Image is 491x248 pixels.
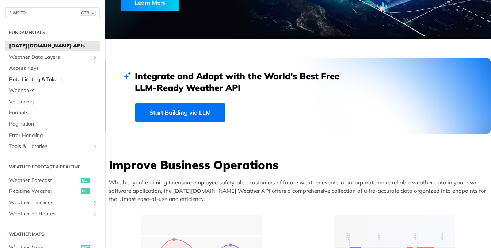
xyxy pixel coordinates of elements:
[109,157,491,173] h3: Improve Business Operations
[80,10,96,16] span: CTRL-/
[9,199,90,206] span: Weather Timelines
[9,87,98,94] span: Webhooks
[81,178,90,183] span: get
[9,54,90,61] span: Weather Data Layers
[5,130,100,141] a: Error Handling
[92,144,98,149] button: Show subpages for Tools & Libraries
[5,29,100,36] h2: Fundamentals
[9,188,79,195] span: Realtime Weather
[9,98,98,106] span: Versioning
[9,132,98,139] span: Error Handling
[92,211,98,217] button: Show subpages for Weather on Routes
[9,121,98,128] span: Pagination
[5,96,100,107] a: Versioning
[135,70,350,94] h2: Integrate and Adapt with the World’s Best Free LLM-Ready Weather API
[5,175,100,186] a: Weather Forecastget
[109,179,491,203] p: Whether you’re aiming to ensure employee safety, alert customers of future weather events, or inc...
[5,85,100,96] a: Webhooks
[9,109,98,117] span: Formats
[5,197,100,208] a: Weather TimelinesShow subpages for Weather Timelines
[5,74,100,85] a: Rate Limiting & Tokens
[5,119,100,130] a: Pagination
[5,63,100,74] a: Access Keys
[5,107,100,118] a: Formats
[5,186,100,197] a: Realtime Weatherget
[81,188,90,194] span: get
[5,164,100,170] h2: Weather Forecast & realtime
[135,103,225,122] a: Start Building via LLM
[5,141,100,152] a: Tools & LibrariesShow subpages for Tools & Libraries
[9,177,79,184] span: Weather Forecast
[92,200,98,206] button: Show subpages for Weather Timelines
[5,209,100,220] a: Weather on RoutesShow subpages for Weather on Routes
[9,42,98,50] span: [DATE][DOMAIN_NAME] APIs
[5,41,100,51] a: [DATE][DOMAIN_NAME] APIs
[9,143,90,150] span: Tools & Libraries
[5,7,100,18] button: JUMP TOCTRL-/
[9,210,90,218] span: Weather on Routes
[5,52,100,63] a: Weather Data LayersShow subpages for Weather Data Layers
[92,54,98,60] button: Show subpages for Weather Data Layers
[9,76,98,83] span: Rate Limiting & Tokens
[9,65,98,72] span: Access Keys
[5,231,100,237] h2: Weather Maps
